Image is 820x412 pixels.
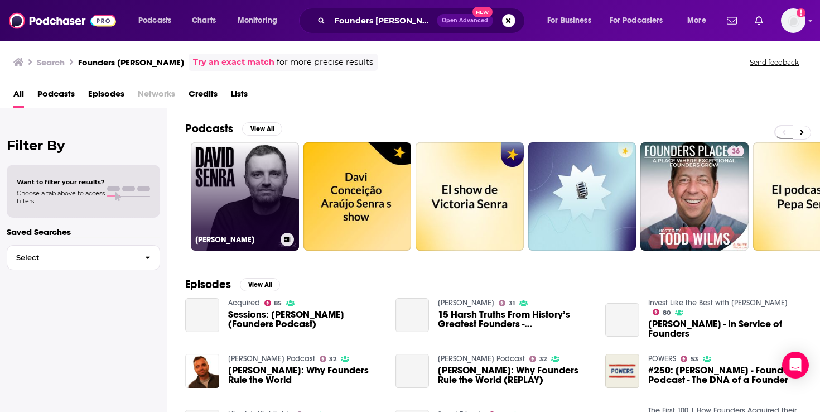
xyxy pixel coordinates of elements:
span: Networks [138,85,175,108]
button: open menu [679,12,720,30]
button: View All [240,278,280,291]
span: [PERSON_NAME]: Why Founders Rule the World (REPLAY) [438,366,592,385]
a: 85 [264,300,282,306]
a: 36 [640,142,749,251]
a: Episodes [88,85,124,108]
a: PodcastsView All [185,122,282,136]
a: #250: David Senra - Founders Podcast - The DNA of a Founder [648,366,802,385]
button: Select [7,245,160,270]
a: [PERSON_NAME] [191,142,299,251]
span: [PERSON_NAME]: Why Founders Rule the World [228,366,382,385]
a: EpisodesView All [185,277,280,291]
a: 36 [727,147,744,156]
img: Podchaser - Follow, Share and Rate Podcasts [9,10,116,31]
button: View All [242,122,282,136]
a: David Senra: Why Founders Rule the World (REPLAY) [395,354,430,388]
a: Acquired [228,298,260,308]
a: David Senra: Why Founders Rule the World (REPLAY) [438,366,592,385]
h3: Search [37,57,65,68]
span: 85 [274,301,282,306]
span: 15 Harsh Truths From History’s Greatest Founders - [PERSON_NAME] [438,310,592,329]
span: Charts [192,13,216,28]
button: open menu [131,12,186,30]
a: David Senra - In Service of Founders [648,319,802,338]
a: 32 [320,356,337,362]
a: Credits [189,85,218,108]
button: open menu [602,12,679,30]
span: Want to filter your results? [17,178,105,186]
span: Select [7,254,136,261]
a: Sessions: David Senra (Founders Podcast) [228,310,382,329]
span: More [687,13,706,28]
h2: Podcasts [185,122,233,136]
a: 53 [681,356,698,362]
input: Search podcasts, credits, & more... [330,12,437,30]
a: Show notifications dropdown [722,11,741,30]
span: 31 [509,301,515,306]
span: Open Advanced [442,18,488,23]
span: Logged in as SolComms [781,8,805,33]
span: 32 [539,357,547,362]
a: Danielle Newnham Podcast [228,354,315,363]
svg: Add a profile image [797,8,805,17]
a: Charts [185,12,223,30]
button: open menu [230,12,292,30]
a: 31 [499,300,515,306]
span: For Podcasters [610,13,663,28]
span: New [472,7,493,17]
span: Podcasts [138,13,171,28]
a: Lists [231,85,248,108]
a: All [13,85,24,108]
a: Podcasts [37,85,75,108]
a: Try an exact match [193,56,274,69]
div: Search podcasts, credits, & more... [310,8,536,33]
span: Monitoring [238,13,277,28]
a: 80 [653,309,671,315]
a: Danielle Newnham Podcast [438,354,525,363]
h3: [PERSON_NAME] [195,235,276,245]
a: David Senra: Why Founders Rule the World [228,366,382,385]
button: Show profile menu [781,8,805,33]
span: #250: [PERSON_NAME] - Founders Podcast - The DNA of a Founder [648,366,802,385]
a: 32 [529,356,547,362]
h3: Founders [PERSON_NAME] [78,57,184,68]
a: 15 Harsh Truths From History’s Greatest Founders - David Senra [438,310,592,329]
a: POWERS [648,354,676,363]
span: Sessions: [PERSON_NAME] (Founders Podcast) [228,310,382,329]
h2: Filter By [7,137,160,154]
button: Open AdvancedNew [437,14,493,27]
span: For Business [547,13,591,28]
a: 15 Harsh Truths From History’s Greatest Founders - David Senra [395,298,430,332]
a: David Senra - In Service of Founders [605,303,639,337]
div: Open Intercom Messenger [782,352,809,379]
span: [PERSON_NAME] - In Service of Founders [648,319,802,338]
span: 80 [663,310,671,315]
h2: Episodes [185,277,231,291]
p: Saved Searches [7,227,160,237]
span: 32 [329,357,336,362]
a: Chris Williamson [438,298,494,308]
span: 36 [732,146,740,157]
button: Send feedback [746,58,802,67]
img: David Senra: Why Founders Rule the World [185,354,219,388]
img: #250: David Senra - Founders Podcast - The DNA of a Founder [605,354,639,388]
a: Invest Like the Best with Patrick O'Shaughnessy [648,298,788,308]
span: 53 [691,357,698,362]
span: Choose a tab above to access filters. [17,189,105,205]
span: for more precise results [277,56,373,69]
button: open menu [539,12,605,30]
a: Sessions: David Senra (Founders Podcast) [185,298,219,332]
img: User Profile [781,8,805,33]
a: Show notifications dropdown [750,11,768,30]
